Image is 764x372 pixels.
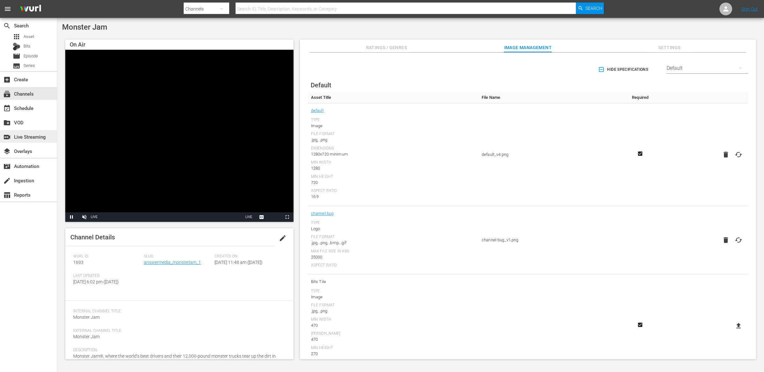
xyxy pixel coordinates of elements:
[311,146,475,151] div: Dimensions
[311,137,475,143] div: .jpg, .png
[311,118,475,123] div: Type
[636,322,644,328] svg: Required
[65,212,78,222] button: Pause
[3,76,11,84] span: Create
[73,254,141,259] span: Wurl ID:
[311,351,475,357] div: 270
[73,315,100,320] span: Monster Jam
[73,334,100,339] span: Monster Jam
[144,260,201,265] a: answermedia_monsterjam_1
[667,59,748,77] div: Default
[599,66,648,73] span: Hide Specifications
[622,92,658,103] th: Required
[311,263,475,268] div: Aspect Ratio
[73,260,83,265] span: 1693
[311,249,475,254] div: Max File Size In Kbs
[363,44,410,52] span: Ratings / Genres
[311,209,334,218] a: channel-bug
[24,53,38,59] span: Episode
[478,206,622,274] td: channel-bug_v1.png
[3,105,11,112] span: Schedule
[3,163,11,170] span: Automation
[311,331,475,336] div: [PERSON_NAME]
[268,212,281,222] button: Picture-in-Picture
[144,254,211,259] span: Slug:
[311,278,475,286] span: Bits Tile
[73,279,119,284] span: [DATE] 6:02 pm ([DATE])
[245,215,252,219] span: LIVE
[311,240,475,246] div: .jpg, .png, .bmp, .gif
[3,191,11,199] span: Reports
[4,5,11,13] span: menu
[311,193,475,200] div: 16:9
[3,90,11,98] span: Channels
[275,230,290,246] button: edit
[576,3,604,14] button: Search
[311,226,475,232] div: Logo
[585,3,602,14] span: Search
[73,328,282,333] span: External Channel Title:
[13,62,20,70] span: Series
[24,62,35,69] span: Series
[70,41,85,48] span: On Air
[636,151,644,157] svg: Required
[311,294,475,300] div: Image
[311,303,475,308] div: File Format
[311,322,475,329] div: 470
[279,234,286,242] span: edit
[311,346,475,351] div: Min Height
[243,212,255,222] button: Seek to live, currently playing live
[597,61,651,78] button: Hide Specifications
[3,22,11,30] span: Search
[311,317,475,322] div: Min Width
[311,160,475,165] div: Min Width
[3,119,11,127] span: VOD
[215,260,263,265] span: [DATE] 11:48 am ([DATE])
[73,309,282,314] span: Internal Channel Title:
[741,6,758,11] a: Sign Out
[13,52,20,60] span: Episode
[281,212,294,222] button: Fullscreen
[24,33,34,40] span: Asset
[478,92,622,103] th: File Name
[311,235,475,240] div: File Format
[311,336,475,343] div: 470
[62,23,107,32] span: Monster Jam
[311,174,475,179] div: Min Height
[311,151,475,157] div: 1280x720 minimum
[3,177,11,185] span: Ingestion
[3,133,11,141] span: Live Streaming
[311,188,475,193] div: Aspect Ratio
[215,254,282,259] span: Created On:
[91,212,98,222] div: LIVE
[311,165,475,171] div: 1280
[255,212,268,222] button: Captions
[13,43,20,50] div: Bits
[73,348,282,353] span: Description:
[3,148,11,155] span: Overlays
[311,81,331,89] span: Default
[73,274,141,279] span: Last Updated:
[646,44,693,52] span: Settings
[78,212,91,222] button: Unmute
[311,106,324,115] a: default
[311,254,475,260] div: 25000
[504,44,552,52] span: Image Management
[311,289,475,294] div: Type
[15,2,46,17] img: ans4CAIJ8jUAAAAAAAAAAAAAAAAAAAAAAAAgQb4GAAAAAAAAAAAAAAAAAAAAAAAAJMjXAAAAAAAAAAAAAAAAAAAAAAAAgAT5G...
[13,33,20,40] span: Asset
[311,308,475,314] div: .jpg, .png
[311,221,475,226] div: Type
[478,103,622,206] td: default_v4.png
[311,123,475,129] div: Image
[24,43,31,49] span: Bits
[308,92,478,103] th: Asset Title
[70,233,115,241] span: Channel Details
[311,132,475,137] div: File Format
[311,179,475,186] div: 720
[65,50,294,222] div: Video Player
